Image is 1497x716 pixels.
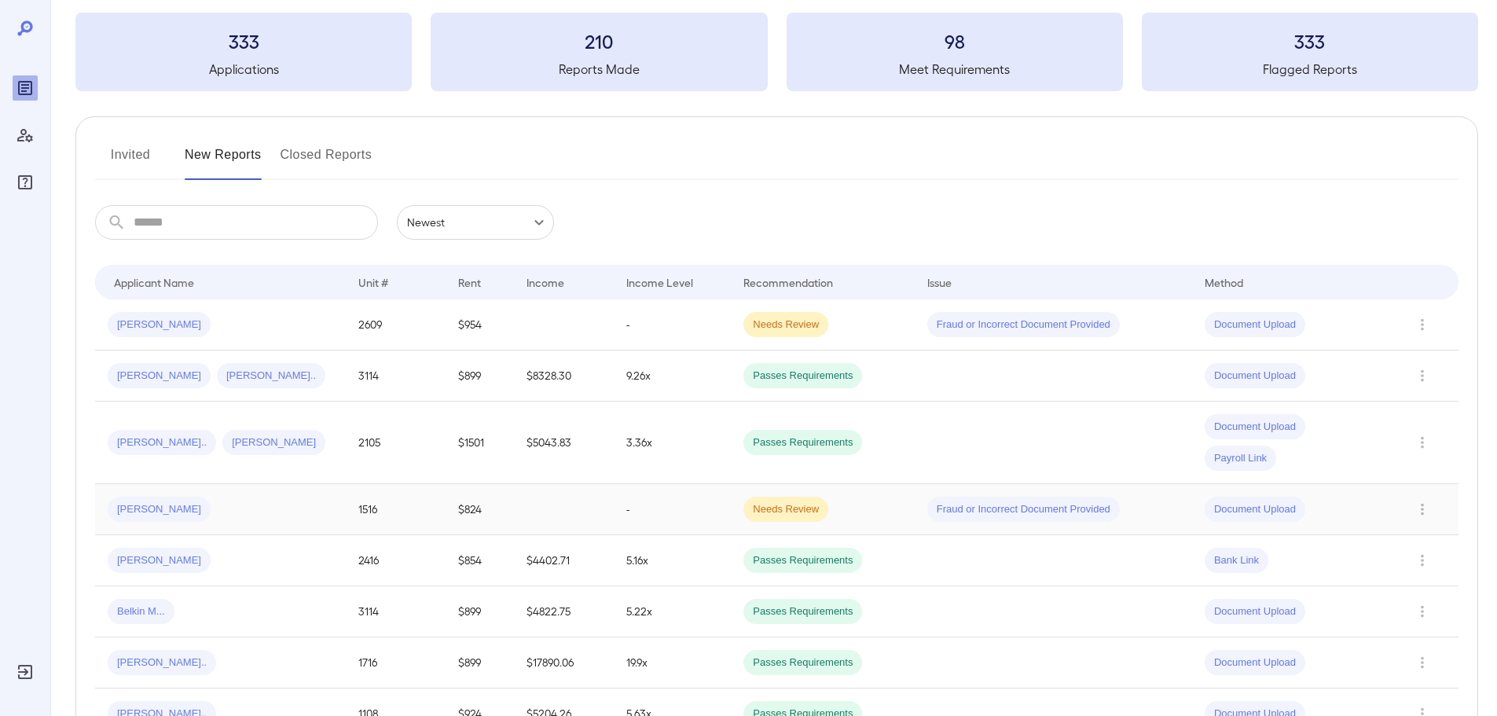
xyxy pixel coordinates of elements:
[108,553,211,568] span: [PERSON_NAME]
[114,273,194,292] div: Applicant Name
[787,28,1123,53] h3: 98
[1205,502,1305,517] span: Document Upload
[1410,599,1435,624] button: Row Actions
[1410,430,1435,455] button: Row Actions
[13,123,38,148] div: Manage Users
[431,60,767,79] h5: Reports Made
[743,553,862,568] span: Passes Requirements
[514,402,614,484] td: $5043.83
[75,60,412,79] h5: Applications
[108,604,174,619] span: Belkin M...
[514,637,614,688] td: $17890.06
[13,170,38,195] div: FAQ
[346,299,446,351] td: 2609
[514,535,614,586] td: $4402.71
[346,586,446,637] td: 3114
[743,273,833,292] div: Recommendation
[1205,273,1243,292] div: Method
[514,586,614,637] td: $4822.75
[346,637,446,688] td: 1716
[743,502,828,517] span: Needs Review
[743,655,862,670] span: Passes Requirements
[614,586,731,637] td: 5.22x
[108,502,211,517] span: [PERSON_NAME]
[614,299,731,351] td: -
[446,586,514,637] td: $899
[346,484,446,535] td: 1516
[217,369,325,384] span: [PERSON_NAME]..
[446,351,514,402] td: $899
[397,205,554,240] div: Newest
[1142,28,1478,53] h3: 333
[346,402,446,484] td: 2105
[1142,60,1478,79] h5: Flagged Reports
[13,75,38,101] div: Reports
[1205,451,1276,466] span: Payroll Link
[1205,420,1305,435] span: Document Upload
[1410,497,1435,522] button: Row Actions
[527,273,564,292] div: Income
[927,502,1120,517] span: Fraud or Incorrect Document Provided
[1410,548,1435,573] button: Row Actions
[185,142,262,180] button: New Reports
[108,435,216,450] span: [PERSON_NAME]..
[1205,369,1305,384] span: Document Upload
[614,637,731,688] td: 19.9x
[743,318,828,332] span: Needs Review
[1205,553,1268,568] span: Bank Link
[614,351,731,402] td: 9.26x
[614,402,731,484] td: 3.36x
[446,484,514,535] td: $824
[1410,363,1435,388] button: Row Actions
[1410,312,1435,337] button: Row Actions
[346,535,446,586] td: 2416
[514,351,614,402] td: $8328.30
[346,351,446,402] td: 3114
[13,659,38,685] div: Log Out
[95,142,166,180] button: Invited
[614,535,731,586] td: 5.16x
[743,604,862,619] span: Passes Requirements
[458,273,483,292] div: Rent
[358,273,388,292] div: Unit #
[787,60,1123,79] h5: Meet Requirements
[927,318,1120,332] span: Fraud or Incorrect Document Provided
[1410,650,1435,675] button: Row Actions
[108,369,211,384] span: [PERSON_NAME]
[222,435,325,450] span: [PERSON_NAME]
[1205,655,1305,670] span: Document Upload
[446,402,514,484] td: $1501
[108,318,211,332] span: [PERSON_NAME]
[75,28,412,53] h3: 333
[614,484,731,535] td: -
[1205,318,1305,332] span: Document Upload
[626,273,693,292] div: Income Level
[108,655,216,670] span: [PERSON_NAME]..
[743,369,862,384] span: Passes Requirements
[446,637,514,688] td: $899
[431,28,767,53] h3: 210
[281,142,372,180] button: Closed Reports
[75,13,1478,91] summary: 333Applications210Reports Made98Meet Requirements333Flagged Reports
[1205,604,1305,619] span: Document Upload
[927,273,952,292] div: Issue
[446,535,514,586] td: $854
[743,435,862,450] span: Passes Requirements
[446,299,514,351] td: $954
